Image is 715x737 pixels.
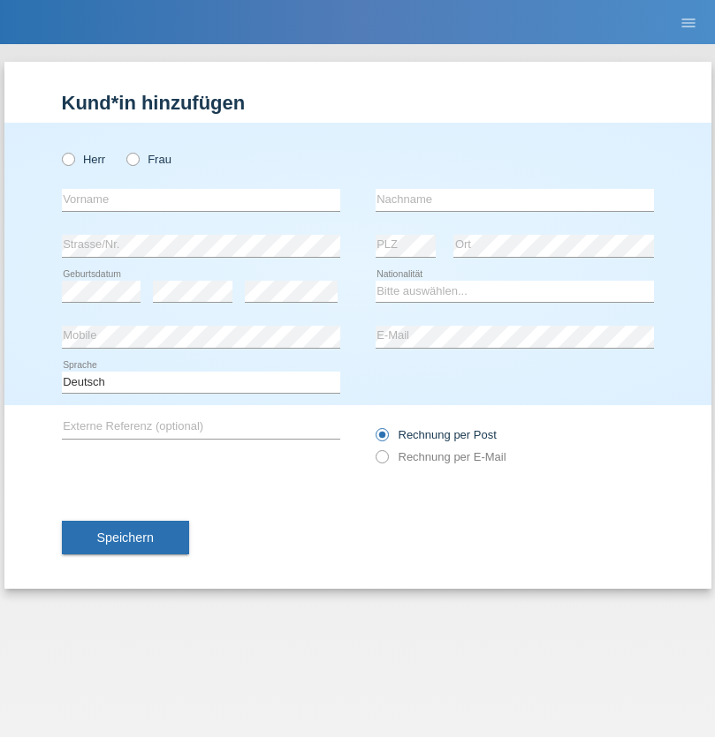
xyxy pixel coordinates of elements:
label: Rechnung per E-Mail [376,450,506,463]
label: Frau [126,153,171,166]
button: Speichern [62,521,189,554]
input: Rechnung per E-Mail [376,450,387,472]
span: Speichern [97,530,154,545]
input: Rechnung per Post [376,428,387,450]
h1: Kund*in hinzufügen [62,92,654,114]
label: Rechnung per Post [376,428,497,441]
label: Herr [62,153,106,166]
a: menu [671,17,706,27]
i: menu [680,14,697,32]
input: Frau [126,153,138,164]
input: Herr [62,153,73,164]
